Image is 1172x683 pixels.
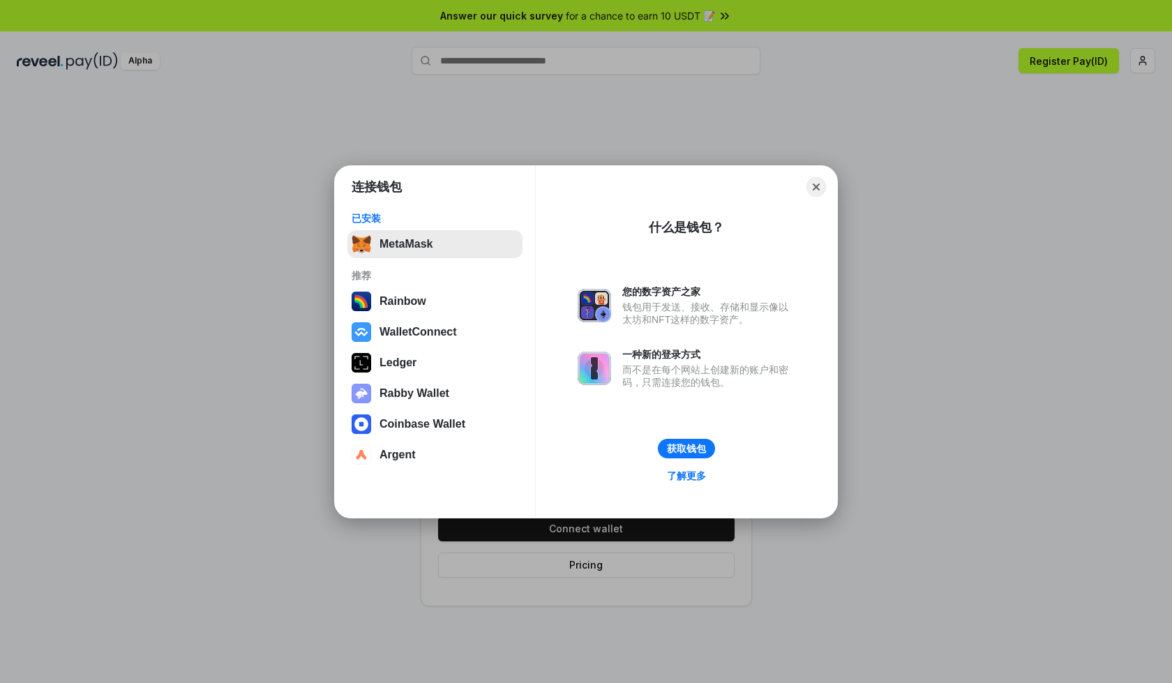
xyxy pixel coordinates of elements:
[380,238,433,250] div: MetaMask
[347,349,523,377] button: Ledger
[806,177,826,197] button: Close
[622,348,795,361] div: 一种新的登录方式
[347,318,523,346] button: WalletConnect
[649,219,724,236] div: 什么是钱包？
[347,441,523,469] button: Argent
[352,414,371,434] img: svg+xml,%3Csvg%20width%3D%2228%22%20height%3D%2228%22%20viewBox%3D%220%200%2028%2028%22%20fill%3D...
[352,353,371,373] img: svg+xml,%3Csvg%20xmlns%3D%22http%3A%2F%2Fwww.w3.org%2F2000%2Fsvg%22%20width%3D%2228%22%20height%3...
[347,287,523,315] button: Rainbow
[622,301,795,326] div: 钱包用于发送、接收、存储和显示像以太坊和NFT这样的数字资产。
[622,285,795,298] div: 您的数字资产之家
[578,352,611,385] img: svg+xml,%3Csvg%20xmlns%3D%22http%3A%2F%2Fwww.w3.org%2F2000%2Fsvg%22%20fill%3D%22none%22%20viewBox...
[578,289,611,322] img: svg+xml,%3Csvg%20xmlns%3D%22http%3A%2F%2Fwww.w3.org%2F2000%2Fsvg%22%20fill%3D%22none%22%20viewBox...
[667,442,706,455] div: 获取钱包
[659,467,714,485] a: 了解更多
[380,418,465,430] div: Coinbase Wallet
[380,295,426,308] div: Rainbow
[658,439,715,458] button: 获取钱包
[352,269,518,282] div: 推荐
[352,322,371,342] img: svg+xml,%3Csvg%20width%3D%2228%22%20height%3D%2228%22%20viewBox%3D%220%200%2028%2028%22%20fill%3D...
[352,212,518,225] div: 已安装
[380,356,416,369] div: Ledger
[667,470,706,482] div: 了解更多
[347,410,523,438] button: Coinbase Wallet
[380,449,416,461] div: Argent
[352,179,402,195] h1: 连接钱包
[352,292,371,311] img: svg+xml,%3Csvg%20width%3D%22120%22%20height%3D%22120%22%20viewBox%3D%220%200%20120%20120%22%20fil...
[380,387,449,400] div: Rabby Wallet
[380,326,457,338] div: WalletConnect
[352,384,371,403] img: svg+xml,%3Csvg%20xmlns%3D%22http%3A%2F%2Fwww.w3.org%2F2000%2Fsvg%22%20fill%3D%22none%22%20viewBox...
[347,380,523,407] button: Rabby Wallet
[622,363,795,389] div: 而不是在每个网站上创建新的账户和密码，只需连接您的钱包。
[347,230,523,258] button: MetaMask
[352,445,371,465] img: svg+xml,%3Csvg%20width%3D%2228%22%20height%3D%2228%22%20viewBox%3D%220%200%2028%2028%22%20fill%3D...
[352,234,371,254] img: svg+xml,%3Csvg%20fill%3D%22none%22%20height%3D%2233%22%20viewBox%3D%220%200%2035%2033%22%20width%...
